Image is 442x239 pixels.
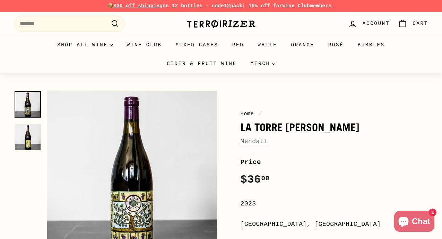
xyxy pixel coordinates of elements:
[251,36,284,54] a: White
[241,157,428,167] label: Price
[413,20,428,27] span: Cart
[392,211,436,233] inbox-online-store-chat: Shopify online store chat
[224,3,242,9] strong: 12pack
[394,13,432,34] a: Cart
[241,111,254,117] a: Home
[363,20,390,27] span: Account
[169,36,225,54] a: Mixed Cases
[160,54,244,73] a: Cider & Fruit Wine
[261,175,269,182] sup: 00
[350,36,391,54] a: Bubbles
[14,2,428,10] p: 📦 on 12 bottles - code | 10% off for members.
[241,219,428,229] div: [GEOGRAPHIC_DATA], [GEOGRAPHIC_DATA]
[344,13,394,34] a: Account
[225,36,251,54] a: Red
[15,91,41,118] a: La Torre Roig
[50,36,120,54] summary: Shop all wine
[284,36,321,54] a: Orange
[257,111,264,117] span: /
[120,36,169,54] a: Wine Club
[241,199,428,209] div: 2023
[241,121,428,133] h1: La Torre [PERSON_NAME]
[241,138,268,145] a: Mendall
[114,3,163,9] span: $30 off shipping
[241,110,428,118] nav: breadcrumbs
[282,3,310,9] a: Wine Club
[321,36,351,54] a: Rosé
[244,54,282,73] summary: Merch
[15,124,41,150] img: La Torre Roig
[241,173,270,186] span: $36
